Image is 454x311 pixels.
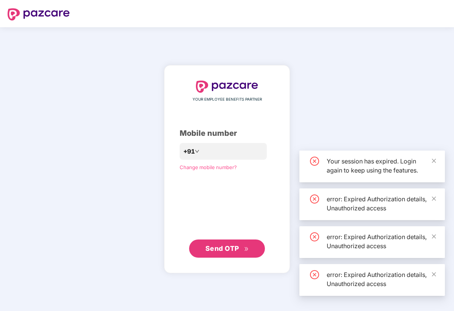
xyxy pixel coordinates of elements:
[244,247,249,252] span: double-right
[310,157,319,166] span: close-circle
[183,147,195,156] span: +91
[431,196,437,201] span: close
[431,234,437,239] span: close
[196,81,258,93] img: logo
[431,158,437,163] span: close
[189,239,265,258] button: Send OTPdouble-right
[8,8,70,20] img: logo
[180,164,237,170] a: Change mobile number?
[193,96,262,103] span: YOUR EMPLOYEE BENEFITS PARTNER
[180,128,274,139] div: Mobile number
[195,149,199,154] span: down
[431,272,437,277] span: close
[327,232,436,250] div: error: Expired Authorization details, Unauthorized access
[310,270,319,279] span: close-circle
[327,157,436,175] div: Your session has expired. Login again to keep using the features.
[310,232,319,241] span: close-circle
[310,194,319,204] span: close-circle
[327,194,436,213] div: error: Expired Authorization details, Unauthorized access
[327,270,436,288] div: error: Expired Authorization details, Unauthorized access
[205,244,239,252] span: Send OTP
